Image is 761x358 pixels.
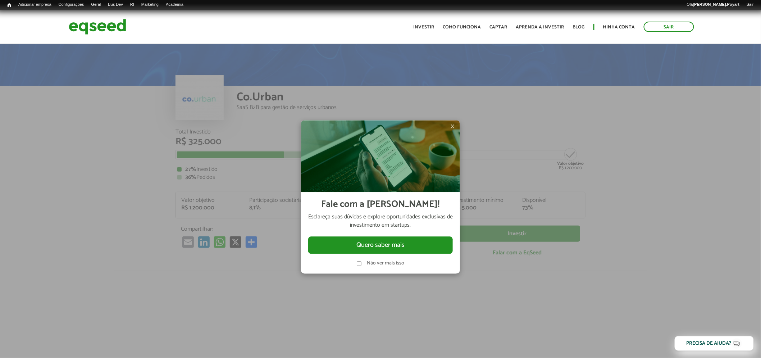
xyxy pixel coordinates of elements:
a: Captar [490,25,507,30]
a: Minha conta [603,25,635,30]
label: Não ver mais isso [367,261,404,266]
img: Imagem celular [301,120,460,192]
a: Academia [162,2,187,8]
a: Olá[PERSON_NAME].Poyart [683,2,743,8]
span: × [450,122,455,131]
a: RI [127,2,138,8]
a: Sair [644,22,694,32]
a: Geral [87,2,104,8]
strong: [PERSON_NAME].Poyart [693,2,739,6]
a: Marketing [138,2,162,8]
a: Configurações [55,2,88,8]
span: Início [7,3,11,8]
a: Aprenda a investir [516,25,564,30]
p: Esclareça suas dúvidas e explore oportunidades exclusivas de investimento em startups. [308,213,453,230]
a: Como funciona [443,25,481,30]
button: Quero saber mais [308,236,453,254]
a: Início [4,2,15,9]
h2: Fale com a [PERSON_NAME]! [322,199,440,210]
a: Adicionar empresa [15,2,55,8]
a: Bus Dev [104,2,127,8]
a: Sair [743,2,757,8]
a: Investir [414,25,434,30]
a: Blog [573,25,585,30]
img: EqSeed [69,17,126,36]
